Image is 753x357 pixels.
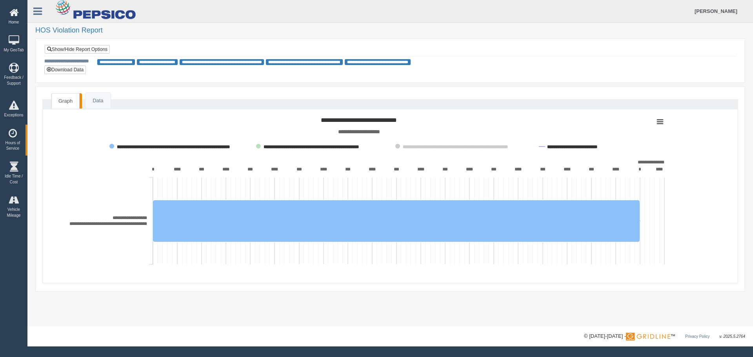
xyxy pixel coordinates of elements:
a: Show/Hide Report Options [45,45,110,54]
div: © [DATE]-[DATE] - ™ [584,332,745,341]
a: Data [85,93,110,109]
button: Download Data [44,65,86,74]
span: v. 2025.5.2764 [720,334,745,339]
a: Graph [51,93,80,109]
img: Gridline [626,333,670,341]
a: Privacy Policy [685,334,709,339]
